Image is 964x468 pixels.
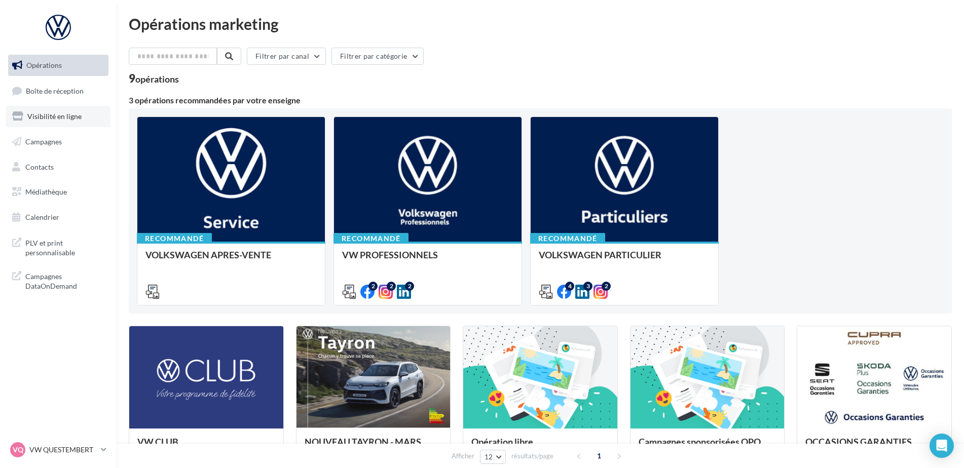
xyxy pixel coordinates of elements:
a: Visibilité en ligne [6,106,110,127]
span: Boîte de réception [26,86,84,95]
div: Open Intercom Messenger [930,434,954,458]
div: 3 [583,282,592,291]
span: Opérations [26,61,62,69]
span: résultats/page [511,451,553,461]
div: opérations [135,74,179,84]
span: Campagnes [25,137,62,146]
a: Opérations [6,55,110,76]
span: VQ [13,445,23,455]
a: PLV et print personnalisable [6,232,110,262]
span: VW PROFESSIONNELS [342,249,438,260]
a: Calendrier [6,207,110,228]
span: Campagnes DataOnDemand [25,269,104,291]
span: VW CLUB [137,436,178,447]
span: 1 [591,448,607,464]
div: 2 [405,282,414,291]
a: Médiathèque [6,181,110,203]
div: 9 [129,73,179,84]
span: Opération libre [471,436,533,447]
span: Visibilité en ligne [27,112,82,121]
a: Boîte de réception [6,80,110,102]
div: Recommandé [137,233,212,244]
span: PLV et print personnalisable [25,236,104,258]
div: Recommandé [333,233,409,244]
button: Filtrer par catégorie [331,48,424,65]
a: Campagnes DataOnDemand [6,265,110,295]
div: 2 [368,282,378,291]
a: Contacts [6,157,110,178]
span: Calendrier [25,213,59,221]
button: Filtrer par canal [247,48,326,65]
div: 4 [565,282,574,291]
span: VOLKSWAGEN APRES-VENTE [145,249,271,260]
div: Recommandé [530,233,605,244]
div: Opérations marketing [129,16,952,31]
p: VW QUESTEMBERT [29,445,97,455]
span: Campagnes sponsorisées OPO [639,436,761,447]
span: 12 [485,453,493,461]
div: 3 opérations recommandées par votre enseigne [129,96,952,104]
button: 12 [480,450,506,464]
span: OCCASIONS GARANTIES [805,436,912,447]
div: 2 [387,282,396,291]
a: Campagnes [6,131,110,152]
span: Médiathèque [25,187,67,196]
span: Afficher [452,451,474,461]
a: VQ VW QUESTEMBERT [8,440,108,459]
span: VOLKSWAGEN PARTICULIER [539,249,661,260]
div: 2 [602,282,611,291]
span: Contacts [25,162,54,171]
